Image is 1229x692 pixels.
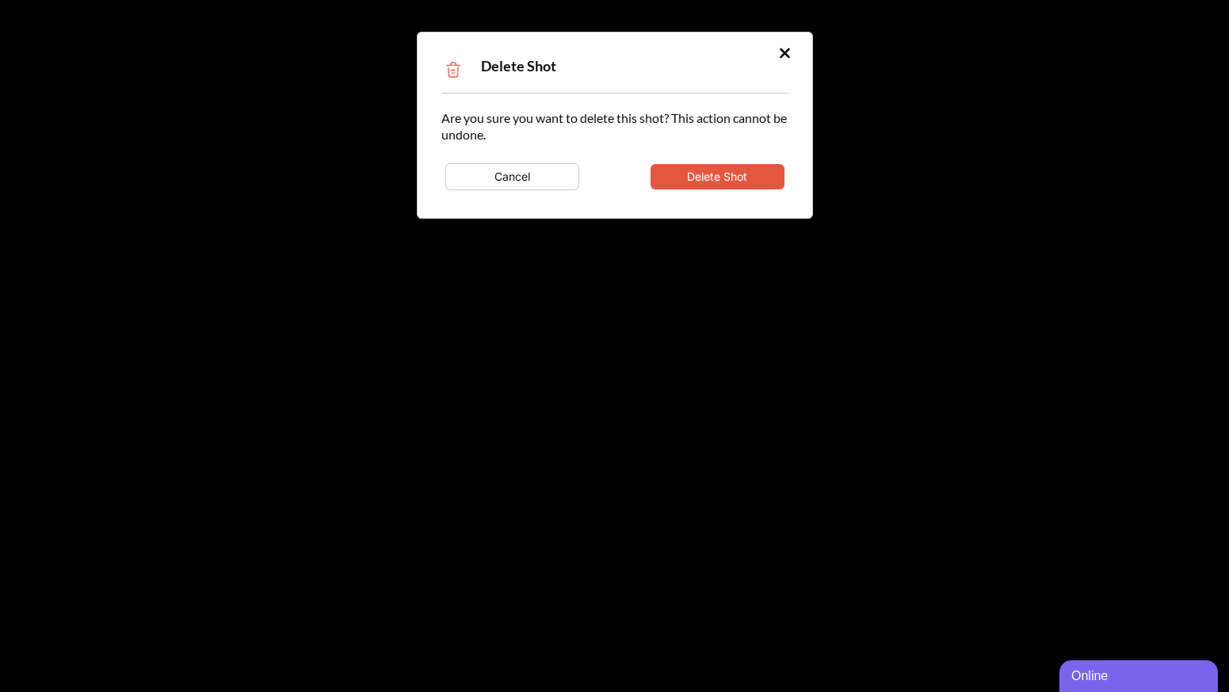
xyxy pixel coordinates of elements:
[481,57,556,75] span: Delete Shot
[445,163,579,190] button: Cancel
[651,164,784,189] button: Delete Shot
[441,109,788,194] div: Are you sure you want to delete this shot? This action cannot be undone.
[1059,657,1221,692] iframe: chat widget
[441,58,465,82] img: Trash Icon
